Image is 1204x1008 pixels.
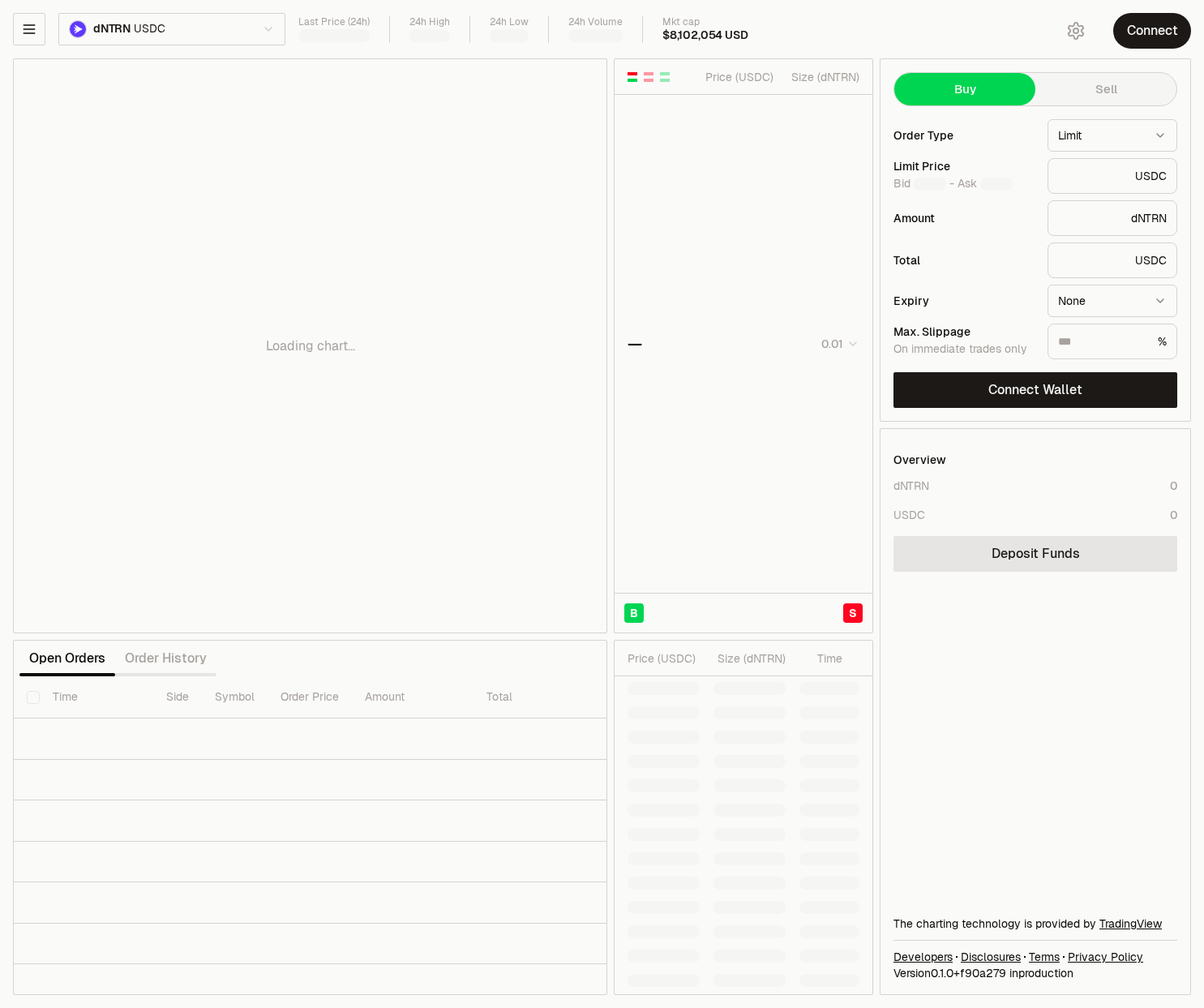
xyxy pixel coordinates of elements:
p: Loading chart... [266,337,355,356]
a: TradingView [1099,916,1162,931]
div: USDC [893,507,925,523]
div: USDC [1048,158,1177,194]
div: dNTRN [893,478,929,494]
button: Limit [1048,119,1177,152]
div: 24h High [409,16,450,28]
a: Deposit Funds [893,536,1177,572]
div: Last Price (24h) [298,16,370,28]
button: Buy [894,73,1035,105]
span: S [849,605,857,621]
th: Total [473,676,595,718]
div: Limit Price [893,161,1035,172]
button: Connect Wallet [893,372,1177,408]
div: The charting technology is provided by [893,916,1177,932]
button: None [1048,285,1177,317]
div: Price ( USDC ) [628,650,700,667]
span: dNTRN [93,22,131,36]
div: Total [893,255,1035,266]
a: Developers [893,949,953,965]
div: Max. Slippage [893,326,1035,337]
button: Show Buy and Sell Orders [626,71,639,84]
button: Connect [1113,13,1191,49]
div: Amount [893,212,1035,224]
button: 0.01 [816,334,859,354]
th: Value [595,676,650,718]
div: 0 [1170,478,1177,494]
div: 24h Volume [568,16,623,28]
span: Bid - [893,177,954,191]
th: Side [153,676,202,718]
div: dNTRN [1048,200,1177,236]
div: Time [799,650,842,667]
th: Time [40,676,153,718]
span: f90a27969576fd5be9b9f463c4a11872d8166620 [960,966,1006,980]
button: Show Sell Orders Only [642,71,655,84]
div: Size ( dNTRN ) [787,69,859,85]
img: dNTRN Logo [70,21,86,37]
a: Disclosures [961,949,1021,965]
th: Order Price [268,676,352,718]
div: Overview [893,452,946,468]
span: B [630,605,638,621]
div: Version 0.1.0 + in production [893,965,1177,981]
div: Expiry [893,295,1035,307]
div: Size ( dNTRN ) [713,650,786,667]
div: 24h Low [490,16,529,28]
div: USDC [1048,242,1177,278]
div: — [628,332,642,355]
button: Show Buy Orders Only [658,71,671,84]
th: Amount [352,676,473,718]
th: Symbol [202,676,268,718]
div: Mkt cap [662,16,748,28]
a: Privacy Policy [1068,949,1143,965]
span: USDC [134,22,165,36]
a: Terms [1029,949,1060,965]
button: Sell [1035,73,1176,105]
span: Ask [958,177,1013,191]
button: Order History [115,642,216,675]
button: Select all [27,691,40,704]
div: 0 [1170,507,1177,523]
div: $8,102,054 USD [662,28,748,43]
div: Order Type [893,130,1035,141]
div: % [1048,324,1177,359]
div: On immediate trades only [893,342,1035,357]
button: Open Orders [19,642,115,675]
div: Price ( USDC ) [701,69,773,85]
